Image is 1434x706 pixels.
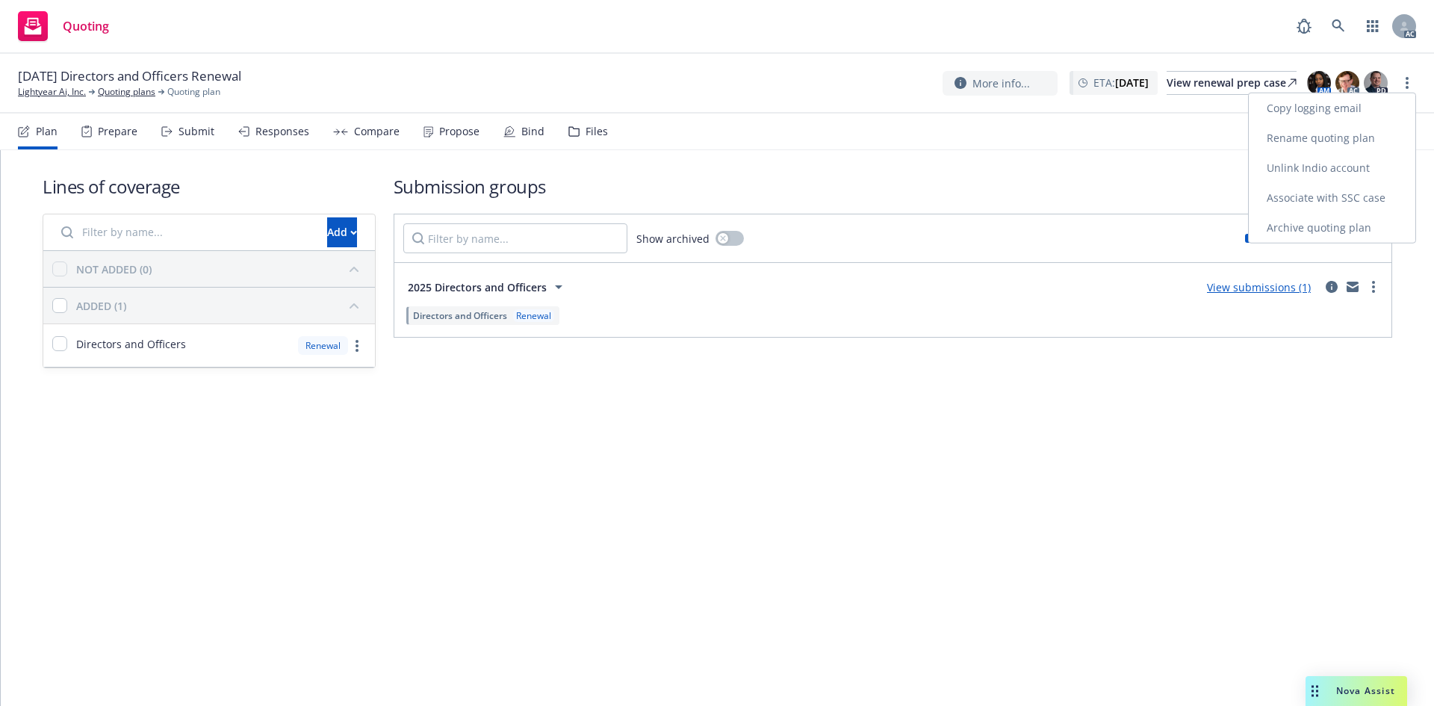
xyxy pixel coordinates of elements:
[255,126,309,137] div: Responses
[413,309,507,322] span: Directors and Officers
[76,336,186,352] span: Directors and Officers
[76,294,366,318] button: ADDED (1)
[298,336,348,355] div: Renewal
[1306,676,1324,706] div: Drag to move
[403,223,627,253] input: Filter by name...
[1249,153,1415,183] a: Unlink Indio account
[354,126,400,137] div: Compare
[1336,684,1395,697] span: Nova Assist
[1364,71,1388,95] img: photo
[1167,72,1297,94] div: View renewal prep case
[943,71,1058,96] button: More info...
[1323,11,1353,41] a: Search
[403,272,572,302] button: 2025 Directors and Officers
[98,85,155,99] a: Quoting plans
[327,218,357,247] div: Add
[513,309,554,322] div: Renewal
[439,126,479,137] div: Propose
[18,67,241,85] span: [DATE] Directors and Officers Renewal
[1344,278,1362,296] a: mail
[1398,74,1416,92] a: more
[1249,213,1415,243] a: Archive quoting plan
[1335,71,1359,95] img: photo
[521,126,544,137] div: Bind
[52,217,318,247] input: Filter by name...
[1289,11,1319,41] a: Report a Bug
[1249,123,1415,153] a: Rename quoting plan
[1167,71,1297,95] a: View renewal prep case
[408,279,547,295] span: 2025 Directors and Officers
[43,174,376,199] h1: Lines of coverage
[76,257,366,281] button: NOT ADDED (0)
[63,20,109,32] span: Quoting
[167,85,220,99] span: Quoting plan
[636,231,710,247] span: Show archived
[98,126,137,137] div: Prepare
[1323,278,1341,296] a: circleInformation
[18,85,86,99] a: Lightyear Ai, Inc.
[1245,232,1313,244] div: Limits added
[179,126,214,137] div: Submit
[76,298,126,314] div: ADDED (1)
[394,174,1392,199] h1: Submission groups
[1207,280,1311,294] a: View submissions (1)
[1306,676,1407,706] button: Nova Assist
[1365,278,1382,296] a: more
[1093,75,1149,90] span: ETA :
[1115,75,1149,90] strong: [DATE]
[1249,183,1415,213] a: Associate with SSC case
[1249,93,1415,123] a: Copy logging email
[1358,11,1388,41] a: Switch app
[1307,71,1331,95] img: photo
[972,75,1030,91] span: More info...
[348,337,366,355] a: more
[36,126,58,137] div: Plan
[76,261,152,277] div: NOT ADDED (0)
[12,5,115,47] a: Quoting
[327,217,357,247] button: Add
[586,126,608,137] div: Files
